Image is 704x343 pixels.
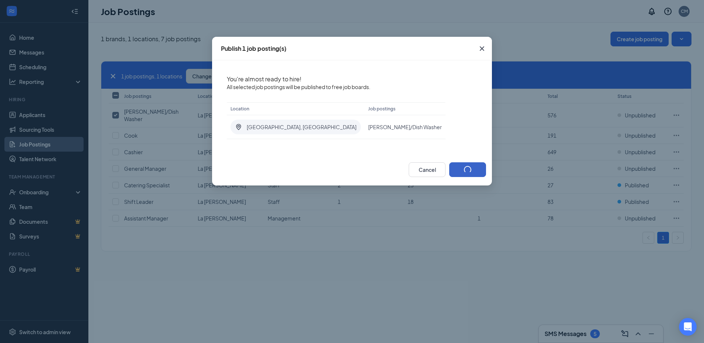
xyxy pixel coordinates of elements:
[679,318,697,336] div: Open Intercom Messenger
[227,75,446,83] p: You're almost ready to hire!
[365,102,446,115] th: Job postings
[365,115,446,139] td: [PERSON_NAME]/Dish Washer
[235,123,242,131] svg: LocationPin
[227,102,365,115] th: Location
[227,83,446,91] span: All selected job postings will be published to free job boards.
[478,44,486,53] svg: Cross
[247,123,356,131] span: [GEOGRAPHIC_DATA], [GEOGRAPHIC_DATA]
[221,45,286,53] div: Publish 1 job posting(s)
[472,37,492,60] button: Close
[409,162,446,177] button: Cancel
